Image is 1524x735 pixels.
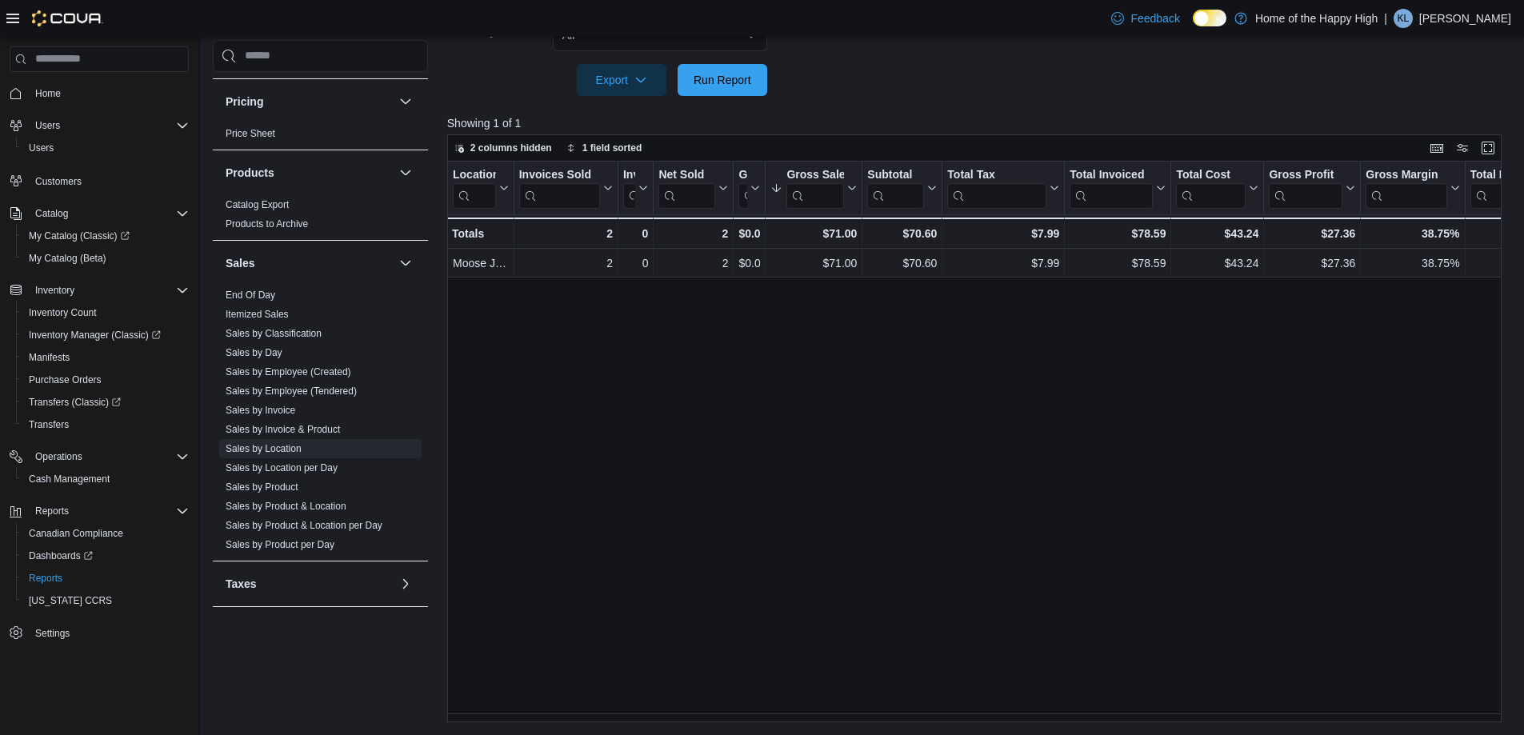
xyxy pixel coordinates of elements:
span: Price Sheet [226,127,275,140]
button: Customers [3,169,195,192]
a: Products to Archive [226,218,308,230]
button: Transfers [16,413,195,436]
a: Sales by Product & Location [226,501,346,512]
p: [PERSON_NAME] [1419,9,1511,28]
button: Cash Management [16,468,195,490]
span: Washington CCRS [22,591,189,610]
a: Sales by Invoice [226,405,295,416]
span: Reports [29,572,62,585]
button: Catalog [29,204,74,223]
span: Sales by Employee (Created) [226,366,351,378]
button: Display options [1453,138,1472,158]
span: My Catalog (Beta) [22,249,189,268]
div: Total Cost [1176,168,1246,183]
span: End Of Day [226,289,275,302]
a: Transfers (Classic) [22,393,127,412]
div: $43.24 [1176,224,1258,243]
span: Users [22,138,189,158]
button: Purchase Orders [16,369,195,391]
button: Gift Cards [738,168,760,209]
a: Sales by Invoice & Product [226,424,340,435]
span: Home [35,87,61,100]
span: Dashboards [22,546,189,565]
div: Location [453,168,496,183]
div: Gross Margin [1366,168,1446,209]
span: Inventory [35,284,74,297]
div: Moose Jaw - Main Street - Fire & Flower [453,254,509,273]
button: Invoices Ref [623,168,648,209]
button: Total Tax [947,168,1059,209]
h3: Products [226,165,274,181]
button: Sales [396,254,415,273]
a: Transfers (Classic) [16,391,195,413]
a: Dashboards [16,545,195,567]
div: Subtotal [867,168,924,183]
div: $0.00 [738,254,760,273]
span: Catalog Export [226,198,289,211]
a: My Catalog (Classic) [22,226,136,246]
a: Settings [29,624,76,643]
div: $43.24 [1176,254,1258,273]
button: 1 field sorted [560,138,649,158]
a: Sales by Employee (Tendered) [226,385,357,397]
a: Dashboards [22,546,99,565]
a: Feedback [1105,2,1186,34]
span: Home [29,83,189,103]
div: Gift Card Sales [738,168,747,209]
p: | [1384,9,1387,28]
button: Reports [3,500,195,522]
button: Net Sold [658,168,728,209]
span: Cash Management [29,473,110,485]
div: $71.00 [770,254,857,273]
h3: Sales [226,255,255,271]
span: Inventory Manager (Classic) [29,329,161,342]
span: Canadian Compliance [29,527,123,540]
div: $7.99 [947,254,1059,273]
a: Catalog Export [226,199,289,210]
span: Users [29,116,189,135]
button: Inventory Count [16,302,195,324]
button: Run Report [678,64,767,96]
div: $70.60 [867,254,937,273]
div: Invoices Sold [518,168,599,209]
div: Products [213,195,428,240]
div: Gross Profit [1269,168,1342,209]
button: Canadian Compliance [16,522,195,545]
span: Users [29,142,54,154]
div: Subtotal [867,168,924,209]
button: Users [16,137,195,159]
span: Sales by Location [226,442,302,455]
span: Sales by Invoice & Product [226,423,340,436]
button: Users [3,114,195,137]
a: Inventory Manager (Classic) [22,326,167,345]
button: Inventory [3,279,195,302]
div: Total Invoiced [1070,168,1153,183]
span: Operations [35,450,82,463]
nav: Complex example [10,75,189,686]
button: Gross Sales [770,168,857,209]
span: Catalog [29,204,189,223]
span: Cash Management [22,469,189,489]
a: Users [22,138,60,158]
button: Keyboard shortcuts [1427,138,1446,158]
div: Gross Sales [786,168,844,183]
button: My Catalog (Beta) [16,247,195,270]
div: Location [453,168,496,209]
p: Home of the Happy High [1255,9,1378,28]
div: $70.60 [867,224,937,243]
span: KL [1398,9,1410,28]
button: Reports [16,567,195,589]
div: $27.36 [1269,254,1355,273]
span: My Catalog (Classic) [22,226,189,246]
div: Invoices Sold [518,168,599,183]
a: End Of Day [226,290,275,301]
div: 38.75% [1366,224,1459,243]
button: Sales [226,255,393,271]
a: Customers [29,172,88,191]
div: Gift Cards [738,168,747,183]
button: Catalog [3,202,195,225]
span: Sales by Employee (Tendered) [226,385,357,397]
div: Invoices Ref [623,168,635,209]
button: Reports [29,501,75,521]
span: Sales by Product & Location per Day [226,519,382,532]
